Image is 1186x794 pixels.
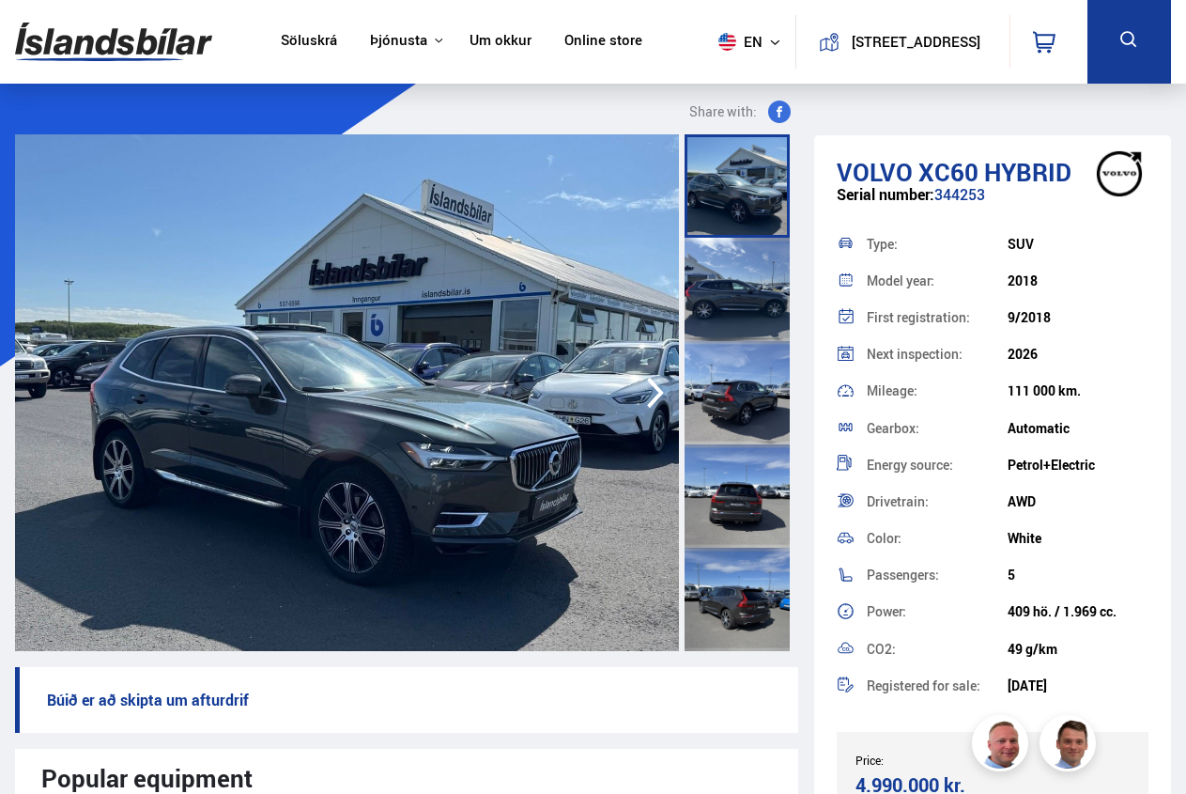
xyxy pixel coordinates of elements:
span: Share with: [689,101,757,123]
a: Söluskrá [281,32,337,52]
div: Popular equipment [41,764,772,792]
div: AWD [1008,494,1148,509]
div: 2026 [1008,347,1148,362]
div: Registered for sale: [867,679,1008,693]
div: Price: [855,754,993,767]
span: XC60 HYBRID [918,155,1071,189]
img: G0Ugv5HjCgRt.svg [15,11,212,72]
div: 111 000 km. [1008,383,1148,398]
div: 2018 [1008,273,1148,288]
div: 409 hö. / 1.969 cc. [1008,604,1148,619]
img: siFngHWaQ9KaOqBr.png [975,718,1031,774]
div: 49 g/km [1008,642,1148,657]
span: en [711,33,758,51]
div: Passengers: [867,568,1008,582]
div: Mileage: [867,384,1008,397]
button: en [711,14,795,70]
div: 344253 [837,186,1148,223]
div: Energy source: [867,459,1008,472]
button: Share with: [682,101,798,123]
div: [DATE] [1008,678,1148,693]
a: Online store [564,32,642,52]
div: White [1008,531,1148,546]
div: Color: [867,532,1008,545]
button: [STREET_ADDRESS] [847,34,985,50]
img: FbJEzSuNWCJXmdc-.webp [1042,718,1099,774]
div: Automatic [1008,421,1148,436]
div: Drivetrain: [867,495,1008,508]
a: [STREET_ADDRESS] [807,15,998,69]
span: Serial number: [837,184,934,205]
div: Model year: [867,274,1008,288]
div: Petrol+Electric [1008,458,1148,473]
div: Type: [867,238,1008,251]
img: 3376675.jpeg [15,134,679,651]
div: 9/2018 [1008,310,1148,325]
p: Búið er að skipta um afturdrif [15,667,798,733]
div: Next inspection: [867,348,1008,361]
a: Um okkur [470,32,531,52]
div: Power: [867,605,1008,618]
div: Gearbox: [867,422,1008,435]
img: svg+xml;base64,PHN2ZyB4bWxucz0iaHR0cDovL3d3dy53My5vcmcvMjAwMC9zdmciIHdpZHRoPSI1MTIiIGhlaWdodD0iNT... [718,33,736,51]
span: Volvo [837,155,913,189]
button: Þjónusta [370,32,427,50]
img: brand logo [1082,145,1157,203]
div: First registration: [867,311,1008,324]
div: 5 [1008,568,1148,583]
div: SUV [1008,237,1148,252]
div: CO2: [867,643,1008,656]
